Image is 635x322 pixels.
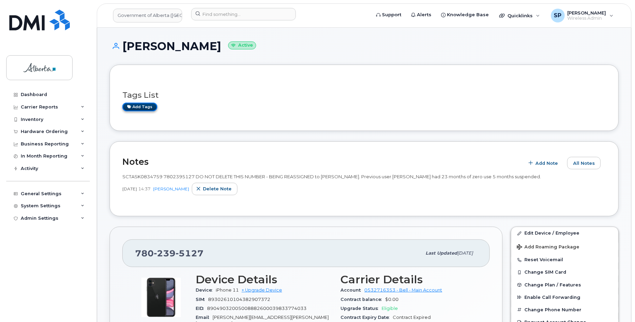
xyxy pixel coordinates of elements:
img: iPhone_11.jpg [140,277,182,318]
h3: Device Details [196,273,333,286]
button: Reset Voicemail [511,254,618,266]
span: Contract balance [341,297,385,302]
h3: Carrier Details [341,273,478,286]
span: 89049032005008882600039833774033 [207,306,307,311]
button: All Notes [567,157,601,169]
span: Last updated [426,250,457,256]
span: Account [341,287,365,293]
span: Add Note [535,160,558,167]
a: Edit Device / Employee [511,227,618,239]
h3: Tags List [122,91,606,100]
span: Change Plan / Features [524,282,581,287]
span: Contract Expiry Date [341,315,393,320]
a: + Upgrade Device [242,287,282,293]
span: Upgrade Status [341,306,382,311]
h1: [PERSON_NAME] [110,40,619,52]
a: [PERSON_NAME] [153,186,189,191]
a: 0532716353 - Bell - Main Account [365,287,442,293]
span: SIM [196,297,208,302]
button: Add Roaming Package [511,239,618,254]
span: All Notes [573,160,595,167]
button: Delete note [192,183,237,195]
span: SCTASK0834759 7802395127 DO NOT DELETE THIS NUMBER - BEING REASSIGNED to [PERSON_NAME]. Previous ... [122,174,541,179]
button: Add Note [524,157,564,169]
button: Change Plan / Features [511,279,618,291]
span: Delete note [203,186,232,192]
span: 5127 [176,248,204,258]
span: [DATE] [122,186,137,192]
span: [DATE] [457,250,473,256]
span: Eligible [382,306,398,311]
span: Contract Expired [393,315,431,320]
small: Active [228,41,256,49]
span: EID [196,306,207,311]
span: 89302610104382907372 [208,297,270,302]
a: Add tags [122,103,157,111]
button: Enable Call Forwarding [511,291,618,304]
span: $0.00 [385,297,399,302]
span: 239 [154,248,176,258]
span: Device [196,287,216,293]
span: Enable Call Forwarding [524,295,580,300]
button: Change Phone Number [511,304,618,316]
h2: Notes [122,157,521,167]
span: Email [196,315,213,320]
button: Change SIM Card [511,266,618,278]
span: 780 [135,248,204,258]
span: Add Roaming Package [517,244,579,251]
span: 14:37 [138,186,150,192]
span: iPhone 11 [216,287,239,293]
